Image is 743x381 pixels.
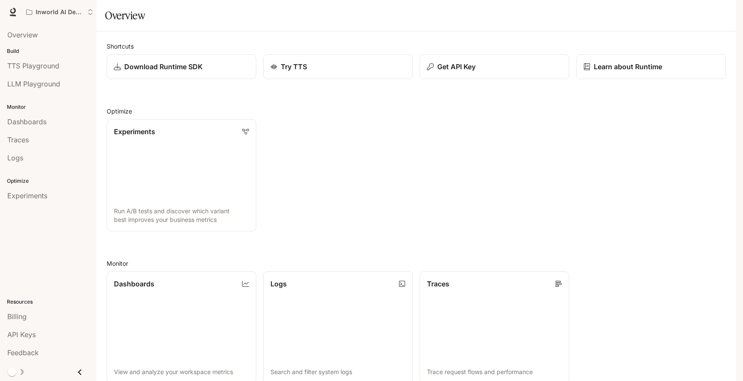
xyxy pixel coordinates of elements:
[263,54,413,79] a: Try TTS
[427,279,449,289] p: Traces
[576,54,726,79] a: Learn about Runtime
[281,61,307,72] p: Try TTS
[114,368,249,376] p: View and analyze your workspace metrics
[107,54,256,79] a: Download Runtime SDK
[107,42,726,51] h2: Shortcuts
[270,368,405,376] p: Search and filter system logs
[270,279,287,289] p: Logs
[114,126,155,137] p: Experiments
[107,259,726,268] h2: Monitor
[36,9,84,16] p: Inworld AI Demos
[114,207,249,224] p: Run A/B tests and discover which variant best improves your business metrics
[22,3,97,21] button: Open workspace menu
[107,107,726,116] h2: Optimize
[427,368,562,376] p: Trace request flows and performance
[594,61,662,72] p: Learn about Runtime
[420,54,569,79] button: Get API Key
[124,61,203,72] p: Download Runtime SDK
[114,279,154,289] p: Dashboards
[105,7,145,24] h1: Overview
[107,119,256,231] a: ExperimentsRun A/B tests and discover which variant best improves your business metrics
[437,61,476,72] p: Get API Key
